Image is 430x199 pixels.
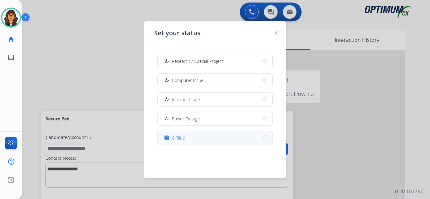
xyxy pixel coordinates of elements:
[7,54,15,61] mat-icon: inbox
[158,54,272,68] button: Research / Special Project
[395,188,424,195] p: 0.20.1027RC
[158,131,272,145] button: Offline
[172,135,185,141] span: Offline
[164,116,169,121] mat-icon: how_to_reg
[164,78,169,83] mat-icon: how_to_reg
[172,96,200,103] span: Internet Issue
[164,97,169,102] mat-icon: how_to_reg
[158,74,272,87] button: Computer Issue
[172,115,200,122] span: Power Outage
[164,58,169,64] mat-icon: how_to_reg
[164,135,169,141] mat-icon: work_off
[158,112,272,125] button: Power Outage
[172,58,223,64] span: Research / Special Project
[275,31,278,35] img: close-button
[7,36,15,43] mat-icon: home
[158,93,272,106] button: Internet Issue
[172,77,204,84] span: Computer Issue
[2,9,20,26] img: avatar
[154,29,201,37] span: Set your status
